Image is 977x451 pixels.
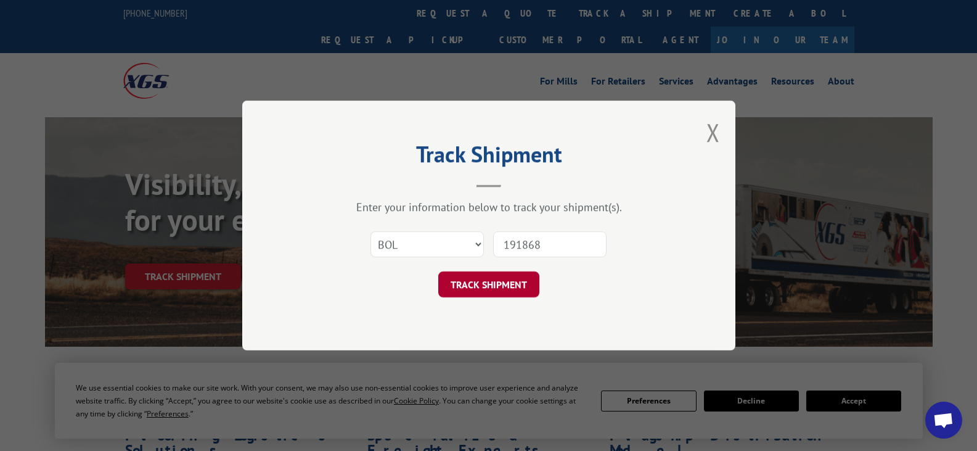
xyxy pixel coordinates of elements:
button: TRACK SHIPMENT [438,271,539,297]
div: Open chat [925,402,962,439]
div: Enter your information below to track your shipment(s). [304,200,674,214]
h2: Track Shipment [304,146,674,169]
button: Close modal [706,116,720,149]
input: Number(s) [493,231,607,257]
